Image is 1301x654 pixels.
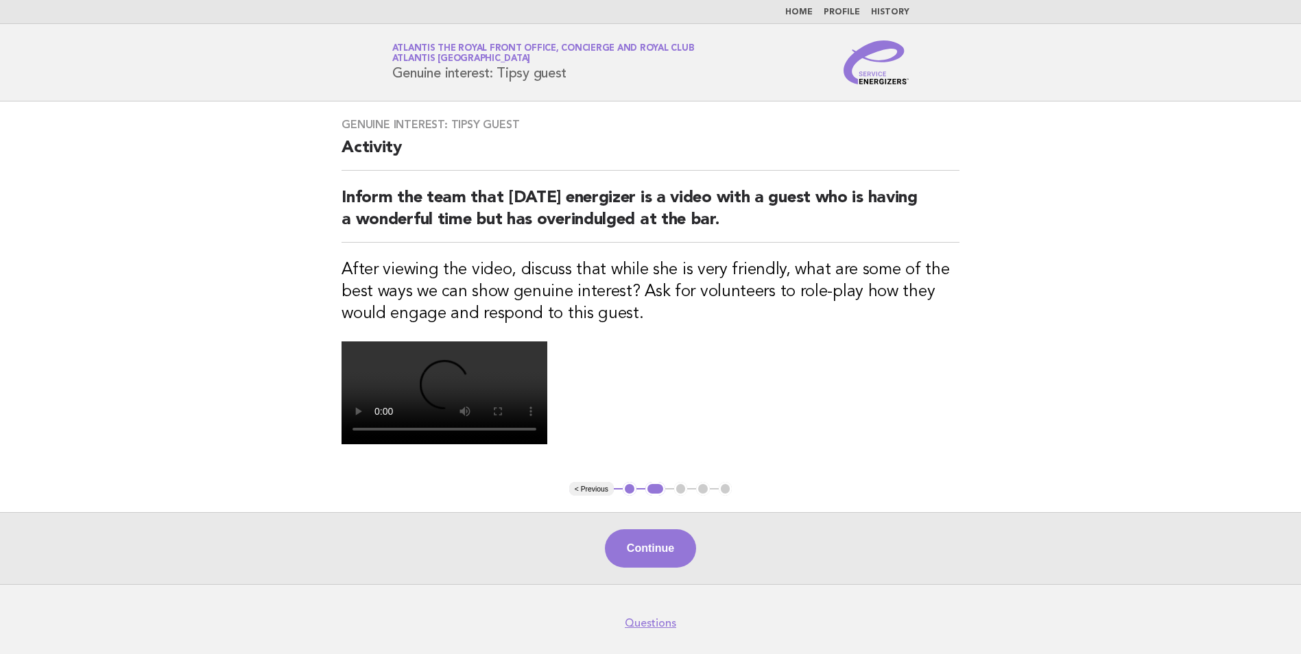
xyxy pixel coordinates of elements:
a: Home [785,8,813,16]
h3: Genuine interest: Tipsy guest [342,118,959,132]
h3: After viewing the video, discuss that while she is very friendly, what are some of the best ways ... [342,259,959,325]
h2: Activity [342,137,959,171]
h1: Genuine interest: Tipsy guest [392,45,695,80]
a: Questions [625,616,676,630]
button: 2 [645,482,665,496]
a: Profile [824,8,860,16]
button: Continue [605,529,696,568]
a: History [871,8,909,16]
a: Atlantis The Royal Front Office, Concierge and Royal ClubAtlantis [GEOGRAPHIC_DATA] [392,44,695,63]
button: < Previous [569,482,614,496]
span: Atlantis [GEOGRAPHIC_DATA] [392,55,531,64]
button: 1 [623,482,636,496]
h2: Inform the team that [DATE] energizer is a video with a guest who is having a wonderful time but ... [342,187,959,243]
img: Service Energizers [844,40,909,84]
